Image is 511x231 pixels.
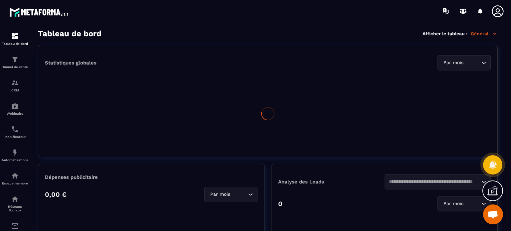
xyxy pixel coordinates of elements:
[389,178,480,185] input: Search for option
[2,51,28,74] a: formationformationTunnel de vente
[209,191,232,198] span: Par mois
[11,125,19,133] img: scheduler
[2,144,28,167] a: automationsautomationsAutomatisations
[45,190,67,198] p: 0,00 €
[423,31,467,36] p: Afficher le tableau :
[232,191,247,198] input: Search for option
[38,29,101,38] h3: Tableau de bord
[2,135,28,139] p: Planificateur
[11,102,19,110] img: automations
[45,60,96,66] p: Statistiques globales
[483,204,503,224] a: Ouvrir le chat
[442,59,465,66] span: Par mois
[11,79,19,87] img: formation
[2,158,28,162] p: Automatisations
[2,97,28,120] a: automationsautomationsWebinaire
[2,167,28,190] a: automationsautomationsEspace membre
[2,190,28,217] a: social-networksocial-networkRéseaux Sociaux
[11,32,19,40] img: formation
[2,42,28,46] p: Tableau de bord
[11,222,19,230] img: email
[465,59,480,66] input: Search for option
[11,172,19,180] img: automations
[442,200,465,207] span: Par mois
[437,196,491,211] div: Search for option
[2,74,28,97] a: formationformationCRM
[2,88,28,92] p: CRM
[278,200,282,208] p: 0
[2,112,28,115] p: Webinaire
[45,174,257,180] p: Dépenses publicitaire
[9,6,69,18] img: logo
[2,120,28,144] a: schedulerschedulerPlanificateur
[278,179,385,185] p: Analyse des Leads
[471,31,498,37] p: Général
[385,174,491,189] div: Search for option
[204,187,257,202] div: Search for option
[437,55,491,70] div: Search for option
[465,200,480,207] input: Search for option
[2,65,28,69] p: Tunnel de vente
[2,27,28,51] a: formationformationTableau de bord
[2,181,28,185] p: Espace membre
[11,195,19,203] img: social-network
[11,149,19,157] img: automations
[2,205,28,212] p: Réseaux Sociaux
[11,56,19,63] img: formation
